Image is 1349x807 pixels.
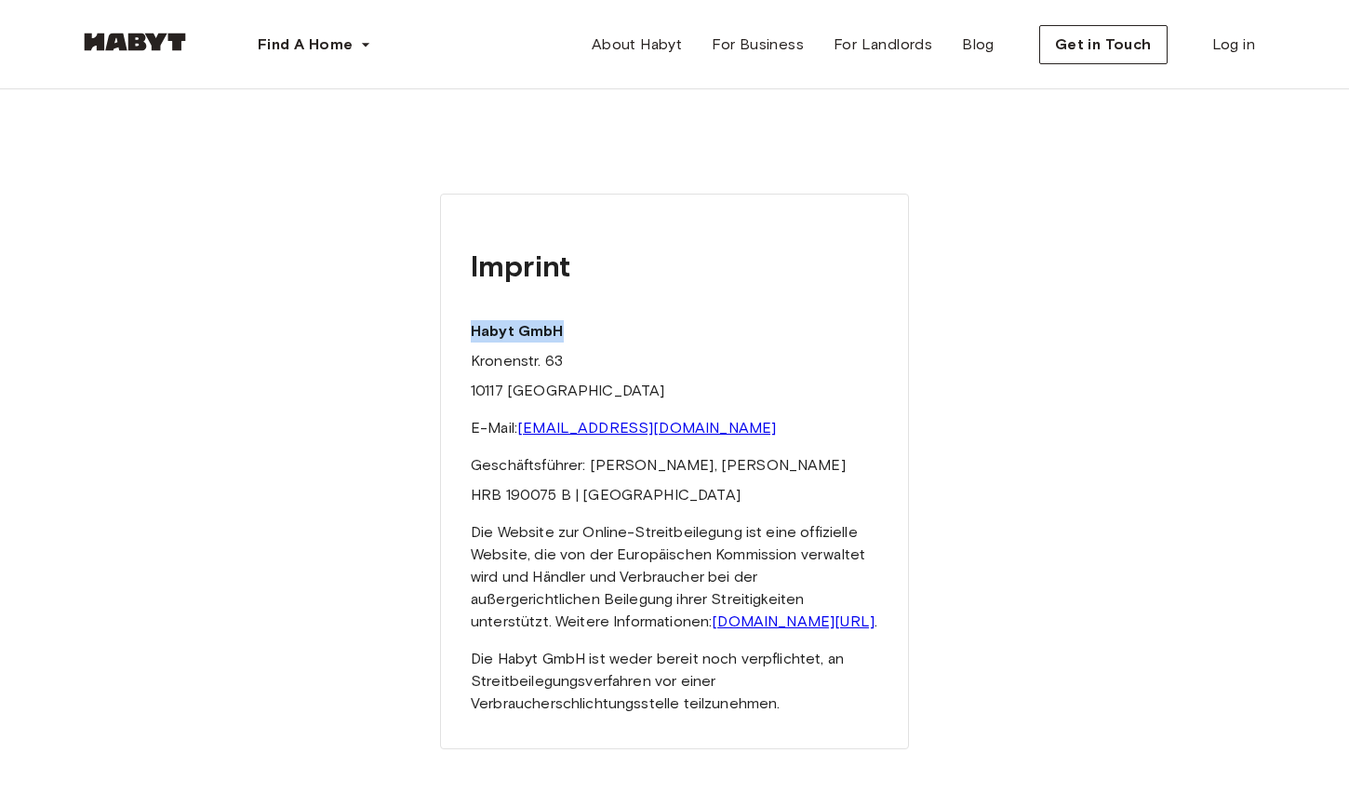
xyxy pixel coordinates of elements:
span: About Habyt [592,34,682,56]
span: For Business [712,34,804,56]
a: Blog [947,26,1009,63]
a: For Business [697,26,819,63]
span: Get in Touch [1055,34,1152,56]
p: Geschäftsführer: [PERSON_NAME], [PERSON_NAME] [471,454,878,477]
a: For Landlords [819,26,947,63]
span: Log in [1212,34,1255,56]
a: [EMAIL_ADDRESS][DOMAIN_NAME] [517,419,776,437]
span: Find A Home [258,34,353,56]
p: HRB 190075 B | [GEOGRAPHIC_DATA] [471,484,878,506]
strong: Habyt GmbH [471,322,564,340]
strong: Imprint [471,248,570,284]
a: Log in [1197,26,1270,63]
p: 10117 [GEOGRAPHIC_DATA] [471,380,878,402]
p: Kronenstr. 63 [471,350,878,372]
p: Die Habyt GmbH ist weder bereit noch verpflichtet, an Streitbeilegungsverfahren vor einer Verbrau... [471,648,878,715]
a: [DOMAIN_NAME][URL] [712,612,875,630]
img: Habyt [79,33,191,51]
p: E-Mail: [471,417,878,439]
a: About Habyt [577,26,697,63]
button: Get in Touch [1039,25,1168,64]
span: For Landlords [834,34,932,56]
button: Find A Home [243,26,386,63]
p: Die Website zur Online-Streitbeilegung ist eine offizielle Website, die von der Europäischen Komm... [471,521,878,633]
span: Blog [962,34,995,56]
